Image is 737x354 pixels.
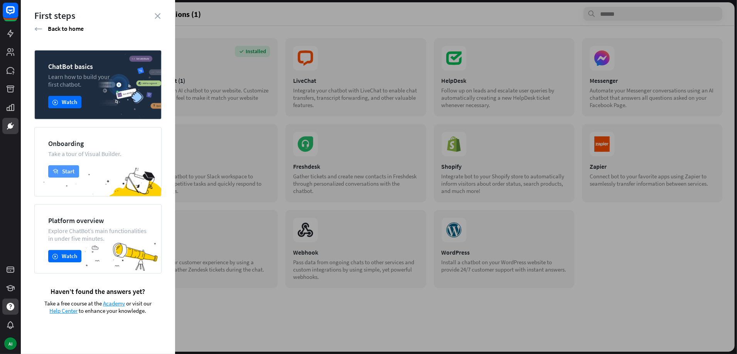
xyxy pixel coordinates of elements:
[48,250,81,262] button: playWatch
[48,73,148,88] div: Learn how to build your first chatbot.
[48,216,148,225] div: Platform overview
[48,96,81,108] button: playWatch
[34,287,162,296] div: Haven’t found the answers yet?
[53,169,59,174] i: academy
[126,300,152,307] span: or visit our
[48,62,148,71] div: ChatBot basics
[155,13,160,19] i: close
[48,227,148,242] div: Explore ChatBot’s main functionalities in under five minutes.
[48,139,148,148] div: Onboarding
[79,307,147,314] span: to enhance your knowledge.
[52,99,58,105] i: play
[103,300,125,307] span: Academy
[4,337,17,350] div: AI
[6,3,29,26] button: Open LiveChat chat widget
[34,10,162,22] div: First steps
[48,150,148,158] div: Take a tour of Visual Builder.
[44,300,102,307] span: Take a free course at the
[48,165,79,178] button: academyStart
[52,253,58,259] i: play
[34,25,42,33] i: arrow_left
[48,25,84,32] span: Back to home
[50,307,78,314] span: Help Center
